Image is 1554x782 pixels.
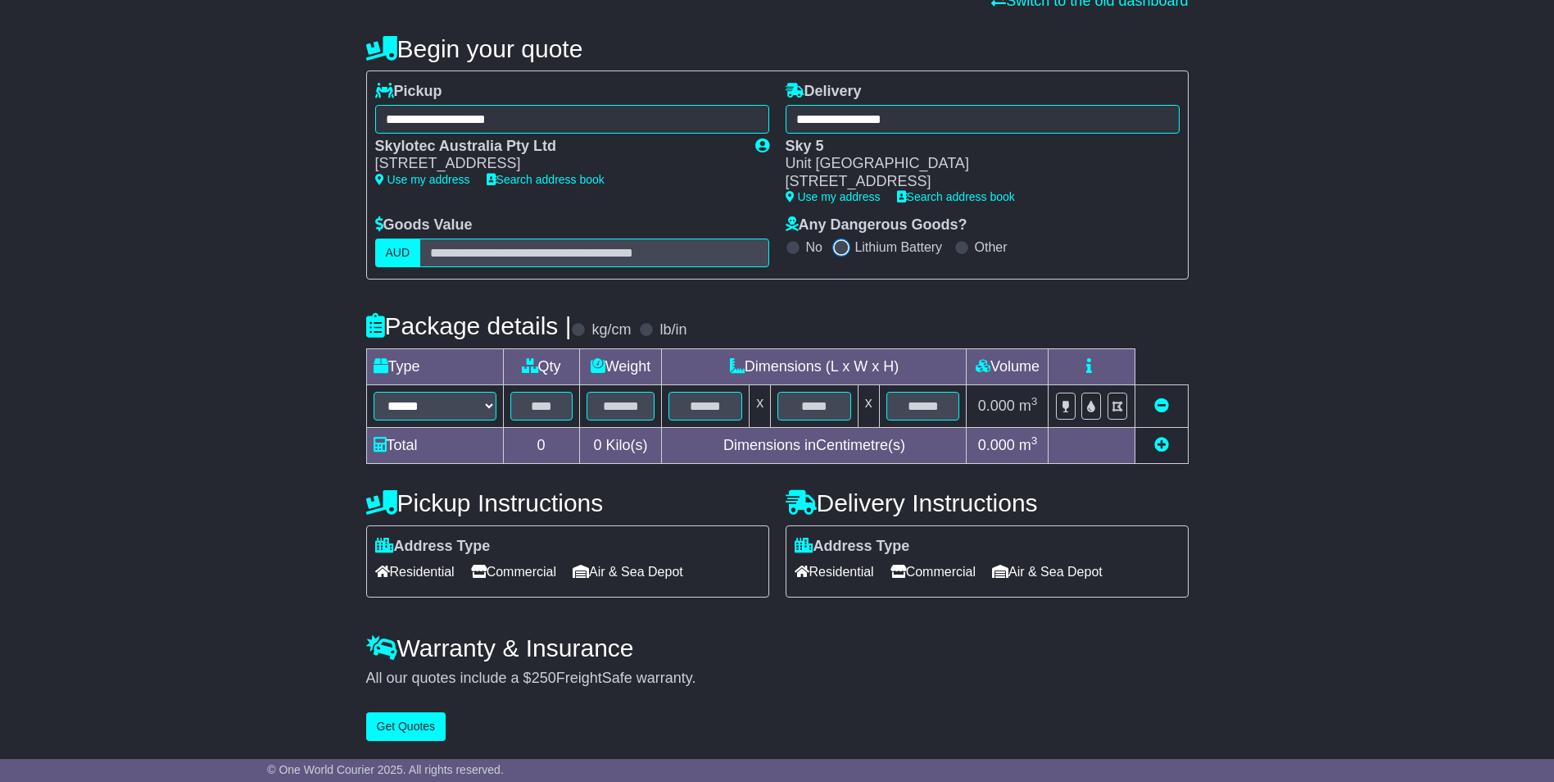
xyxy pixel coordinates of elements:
[366,348,503,384] td: Type
[573,559,683,584] span: Air & Sea Depot
[992,559,1103,584] span: Air & Sea Depot
[662,348,967,384] td: Dimensions (L x W x H)
[593,437,601,453] span: 0
[1031,434,1038,447] sup: 3
[659,321,686,339] label: lb/in
[975,239,1008,255] label: Other
[487,173,605,186] a: Search address book
[366,312,572,339] h4: Package details |
[366,712,446,741] button: Get Quotes
[1154,398,1169,414] a: Remove this item
[591,321,631,339] label: kg/cm
[854,239,942,255] label: Lithium Battery
[375,138,739,156] div: Skylotec Australia Pty Ltd
[967,348,1049,384] td: Volume
[375,83,442,101] label: Pickup
[786,83,862,101] label: Delivery
[1031,395,1038,407] sup: 3
[375,538,491,556] label: Address Type
[750,384,771,427] td: x
[1019,437,1038,453] span: m
[366,35,1189,62] h4: Begin your quote
[795,559,874,584] span: Residential
[532,670,556,686] span: 250
[375,216,473,234] label: Goods Value
[890,559,976,584] span: Commercial
[471,559,556,584] span: Commercial
[795,538,910,556] label: Address Type
[375,173,470,186] a: Use my address
[786,190,881,203] a: Use my address
[786,173,1163,191] div: [STREET_ADDRESS]
[1019,398,1038,414] span: m
[786,489,1189,516] h4: Delivery Instructions
[375,155,739,173] div: [STREET_ADDRESS]
[978,437,1015,453] span: 0.000
[366,489,769,516] h4: Pickup Instructions
[267,763,504,776] span: © One World Courier 2025. All rights reserved.
[366,670,1189,688] div: All our quotes include a $ FreightSafe warranty.
[366,427,503,463] td: Total
[1154,437,1169,453] a: Add new item
[579,427,662,463] td: Kilo(s)
[375,559,455,584] span: Residential
[786,216,967,234] label: Any Dangerous Goods?
[897,190,1015,203] a: Search address book
[786,155,1163,173] div: Unit [GEOGRAPHIC_DATA]
[375,239,421,267] label: AUD
[503,427,579,463] td: 0
[786,138,1163,156] div: Sky 5
[978,398,1015,414] span: 0.000
[662,427,967,463] td: Dimensions in Centimetre(s)
[366,634,1189,662] h4: Warranty & Insurance
[503,348,579,384] td: Qty
[858,384,879,427] td: x
[806,239,822,255] label: No
[579,348,662,384] td: Weight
